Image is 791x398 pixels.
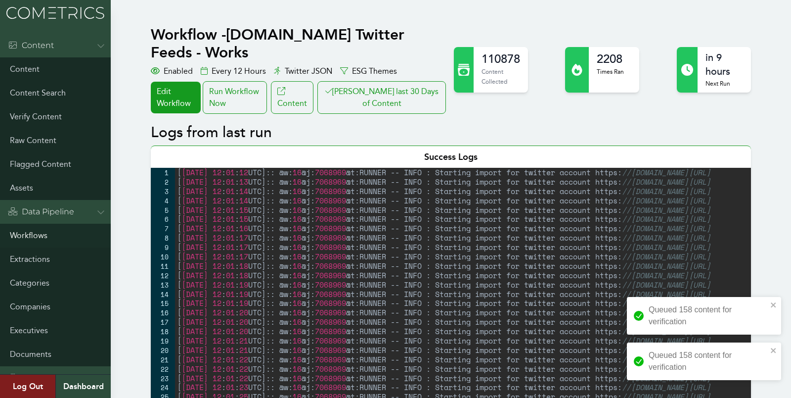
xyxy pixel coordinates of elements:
[151,317,175,327] div: 17
[770,347,777,354] button: close
[8,40,54,51] div: Content
[274,65,332,77] div: Twitter JSON
[597,51,624,67] h2: 2208
[151,146,750,168] div: Success Logs
[151,205,175,215] div: 5
[151,271,175,280] div: 12
[482,51,520,67] h2: 110878
[649,349,767,373] div: Queued 158 content for verification
[770,301,777,309] button: close
[151,383,175,392] div: 24
[340,65,397,77] div: ESG Themes
[151,374,175,383] div: 23
[705,79,743,89] p: Next Run
[201,65,266,77] div: Every 12 Hours
[203,81,267,114] div: Run Workflow Now
[151,290,175,299] div: 14
[151,261,175,271] div: 11
[151,224,175,233] div: 7
[151,298,175,308] div: 15
[55,375,111,398] a: Dashboard
[151,82,200,113] a: Edit Workflow
[151,364,175,374] div: 22
[8,206,74,218] div: Data Pipeline
[151,26,448,61] h1: Workflow - [DOMAIN_NAME] Twitter Feeds - Works
[151,327,175,336] div: 18
[151,243,175,252] div: 9
[151,252,175,261] div: 10
[151,346,175,355] div: 20
[151,124,750,142] h2: Logs from last run
[151,336,175,346] div: 19
[151,177,175,187] div: 2
[151,233,175,243] div: 8
[649,304,767,328] div: Queued 158 content for verification
[151,65,193,77] div: Enabled
[151,214,175,224] div: 6
[317,81,446,114] button: [PERSON_NAME] last 30 Days of Content
[151,168,175,177] div: 1
[482,67,520,86] p: Content Collected
[151,308,175,317] div: 16
[705,51,743,79] h2: in 9 hours
[151,280,175,290] div: 13
[597,67,624,77] p: Times Ran
[151,187,175,196] div: 3
[151,196,175,205] div: 4
[8,372,48,384] div: Admin
[271,81,313,114] a: Content
[151,355,175,364] div: 21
